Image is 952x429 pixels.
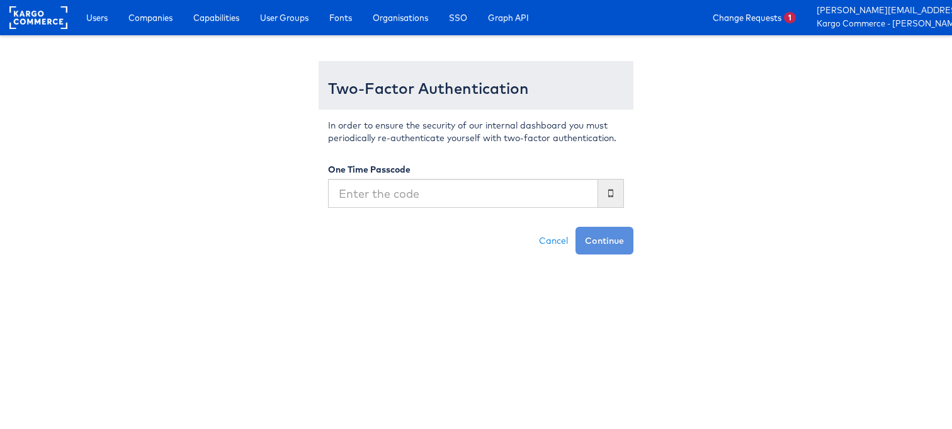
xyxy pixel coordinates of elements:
[86,11,108,24] span: Users
[328,163,411,176] label: One Time Passcode
[328,119,624,144] p: In order to ensure the security of our internal dashboard you must periodically re-authenticate y...
[449,11,467,24] span: SSO
[184,6,249,29] a: Capabilities
[329,11,352,24] span: Fonts
[817,18,943,31] a: Kargo Commerce - [PERSON_NAME]
[363,6,438,29] a: Organisations
[817,4,943,18] a: [PERSON_NAME][EMAIL_ADDRESS][PERSON_NAME][DOMAIN_NAME]
[320,6,361,29] a: Fonts
[251,6,318,29] a: User Groups
[531,227,575,255] a: Cancel
[575,227,633,255] button: Continue
[128,11,173,24] span: Companies
[193,11,239,24] span: Capabilities
[328,80,624,96] h3: Two-Factor Authentication
[703,6,805,29] a: Change Requests1
[77,6,117,29] a: Users
[479,6,538,29] a: Graph API
[784,12,796,23] span: 1
[488,11,529,24] span: Graph API
[119,6,182,29] a: Companies
[439,6,477,29] a: SSO
[260,11,309,24] span: User Groups
[328,179,598,208] input: Enter the code
[373,11,428,24] span: Organisations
